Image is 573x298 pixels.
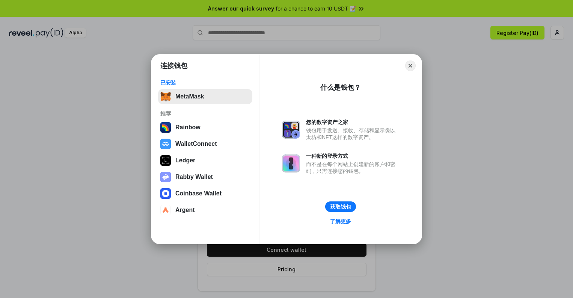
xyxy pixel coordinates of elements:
button: MetaMask [158,89,252,104]
img: svg+xml,%3Csvg%20width%3D%22120%22%20height%3D%22120%22%20viewBox%3D%220%200%20120%20120%22%20fil... [160,122,171,133]
img: svg+xml,%3Csvg%20xmlns%3D%22http%3A%2F%2Fwww.w3.org%2F2000%2Fsvg%22%20fill%3D%22none%22%20viewBox... [282,154,300,172]
button: Close [405,61,416,71]
img: svg+xml,%3Csvg%20xmlns%3D%22http%3A%2F%2Fwww.w3.org%2F2000%2Fsvg%22%20fill%3D%22none%22%20viewBox... [160,172,171,182]
div: 什么是钱包？ [320,83,361,92]
button: Rabby Wallet [158,169,252,185]
button: WalletConnect [158,136,252,151]
div: 了解更多 [330,218,351,225]
img: svg+xml,%3Csvg%20xmlns%3D%22http%3A%2F%2Fwww.w3.org%2F2000%2Fsvg%22%20fill%3D%22none%22%20viewBox... [282,121,300,139]
button: Coinbase Wallet [158,186,252,201]
img: svg+xml,%3Csvg%20width%3D%2228%22%20height%3D%2228%22%20viewBox%3D%220%200%2028%2028%22%20fill%3D... [160,205,171,215]
div: 而不是在每个网站上创建新的账户和密码，只需连接您的钱包。 [306,161,399,174]
div: Coinbase Wallet [175,190,222,197]
button: Rainbow [158,120,252,135]
button: Argent [158,203,252,218]
img: svg+xml,%3Csvg%20fill%3D%22none%22%20height%3D%2233%22%20viewBox%3D%220%200%2035%2033%22%20width%... [160,91,171,102]
div: 钱包用于发送、接收、存储和显示像以太坊和NFT这样的数字资产。 [306,127,399,141]
button: Ledger [158,153,252,168]
div: Argent [175,207,195,213]
img: svg+xml,%3Csvg%20width%3D%2228%22%20height%3D%2228%22%20viewBox%3D%220%200%2028%2028%22%20fill%3D... [160,139,171,149]
h1: 连接钱包 [160,61,187,70]
img: svg+xml,%3Csvg%20width%3D%2228%22%20height%3D%2228%22%20viewBox%3D%220%200%2028%2028%22%20fill%3D... [160,188,171,199]
div: Rainbow [175,124,201,131]
div: Ledger [175,157,195,164]
div: WalletConnect [175,141,217,147]
div: MetaMask [175,93,204,100]
button: 获取钱包 [325,201,356,212]
div: Rabby Wallet [175,174,213,180]
a: 了解更多 [326,216,356,226]
img: svg+xml,%3Csvg%20xmlns%3D%22http%3A%2F%2Fwww.w3.org%2F2000%2Fsvg%22%20width%3D%2228%22%20height%3... [160,155,171,166]
div: 推荐 [160,110,250,117]
div: 获取钱包 [330,203,351,210]
div: 一种新的登录方式 [306,153,399,159]
div: 已安装 [160,79,250,86]
div: 您的数字资产之家 [306,119,399,126]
